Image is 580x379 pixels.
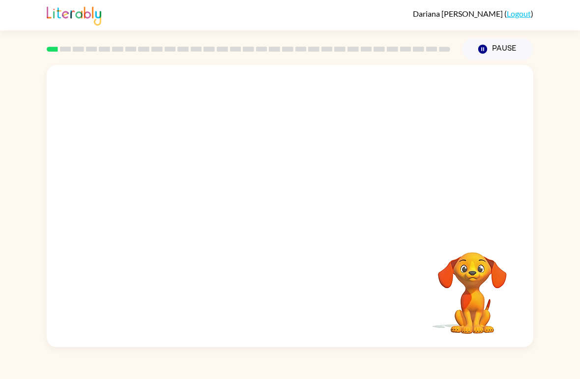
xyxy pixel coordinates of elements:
a: Logout [507,9,531,18]
div: ( ) [413,9,533,18]
button: Pause [462,38,533,60]
img: Literably [47,4,101,26]
span: Dariana [PERSON_NAME] [413,9,504,18]
video: Your browser must support playing .mp4 files to use Literably. Please try using another browser. [423,237,522,335]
